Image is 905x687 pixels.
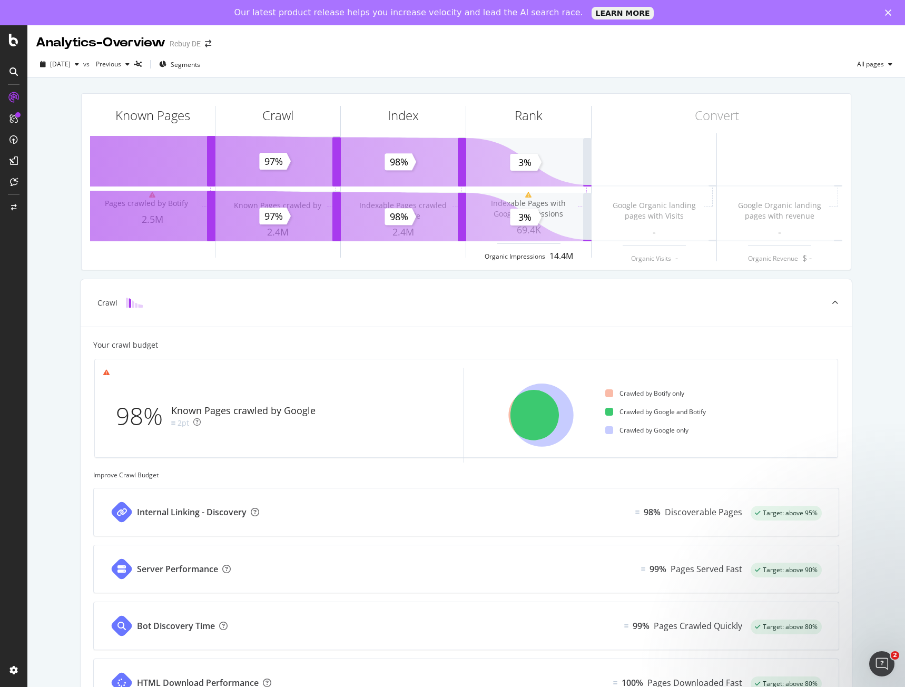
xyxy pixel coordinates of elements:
div: Known Pages crawled by Google [171,404,316,418]
img: Equal [635,511,640,514]
div: Crawl [97,298,117,308]
span: 2025 Aug. 5th [50,60,71,68]
div: Your crawl budget [93,340,158,350]
img: Equal [624,624,628,627]
span: Target: above 95% [763,510,818,516]
div: success label [751,563,822,577]
a: LEARN MORE [592,7,654,19]
img: Equal [171,421,175,425]
div: success label [751,620,822,634]
div: 2.4M [215,225,340,239]
div: Organic Impressions [485,252,545,261]
button: [DATE] [36,56,83,73]
iframe: Intercom live chat [869,651,894,676]
span: Target: above 90% [763,567,818,573]
div: 99% [650,563,666,575]
div: Pages crawled by Botify [105,198,188,209]
div: 2.4M [341,225,466,239]
div: Our latest product release helps you increase velocity and lead the AI search race. [234,7,583,18]
div: Crawled by Google only [605,426,688,435]
div: arrow-right-arrow-left [205,40,211,47]
div: Crawled by Google and Botify [605,407,706,416]
img: block-icon [126,298,143,308]
span: Previous [92,60,121,68]
button: Segments [155,56,204,73]
div: Pages Crawled Quickly [654,620,742,632]
span: 2 [891,651,899,660]
div: 2.5M [90,213,215,227]
div: Tooltip anchor [22,177,32,187]
a: Server PerformanceEqual99%Pages Served Fastsuccess label [93,545,839,593]
div: success label [751,506,822,521]
div: Known Pages crawled by Google [230,200,324,221]
div: Crawl [262,106,293,124]
div: Indexable Pages with Google Impressions [481,198,575,219]
div: Improve Crawl Budget [93,470,839,479]
div: Server Performance [137,563,218,575]
div: Internal Linking - Discovery [137,506,247,518]
div: 69.4K [466,223,591,237]
div: Rank [515,106,543,124]
button: All pages [853,56,897,73]
div: Discoverable Pages [665,506,742,518]
div: 99% [633,620,650,632]
div: 98% [644,506,661,518]
span: vs [83,60,92,68]
img: Equal [641,567,645,571]
img: Equal [613,681,617,684]
span: Target: above 80% [763,681,818,687]
span: Segments [171,60,200,69]
div: Indexable Pages crawled by Google [356,200,450,221]
div: Crawled by Botify only [605,389,684,398]
a: Bot Discovery TimeEqual99%Pages Crawled Quicklysuccess label [93,602,839,650]
div: 14.4M [549,250,573,262]
span: Target: above 80% [763,624,818,630]
div: Index [388,106,419,124]
div: Pages Served Fast [671,563,742,575]
div: Bot Discovery Time [137,620,215,632]
div: Analytics - Overview [36,34,165,52]
div: Close [885,9,896,16]
div: 98% [116,399,171,434]
div: 2pt [178,418,189,428]
span: All pages [853,60,884,68]
button: Previous [92,56,134,73]
div: Known Pages [115,106,190,124]
div: Rebuy DE [170,38,201,49]
a: Internal Linking - DiscoveryEqual98%Discoverable Pagessuccess label [93,488,839,536]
